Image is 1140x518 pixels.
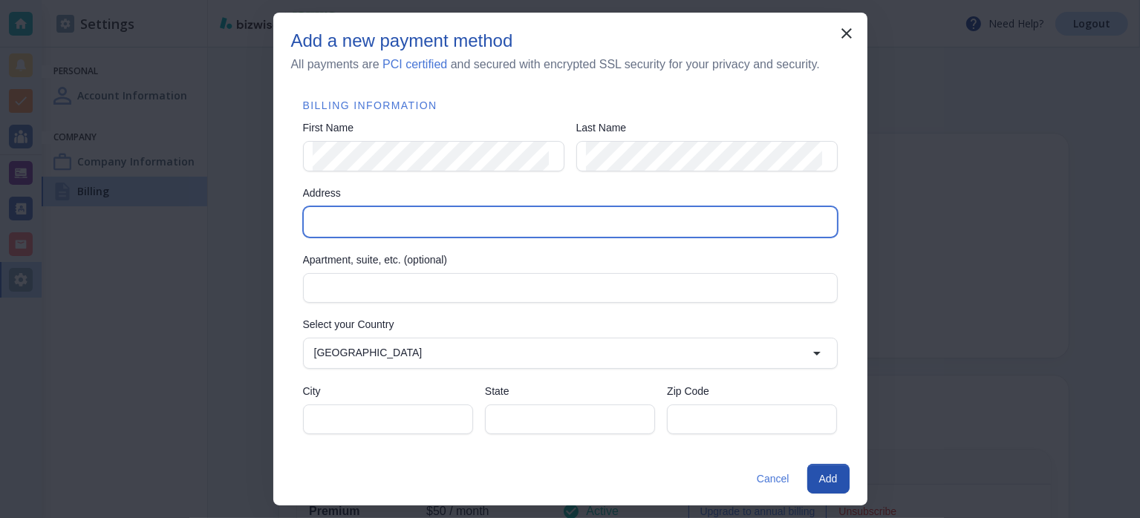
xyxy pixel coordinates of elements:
button: Add [807,464,850,494]
h6: All payments are and secured with encrypted SSL security for your privacy and security. [291,55,820,73]
h6: BILLING INFORMATION [303,98,838,114]
button: Open [802,338,832,368]
label: Select your Country [303,317,838,332]
button: Cancel [751,464,795,494]
a: PCI certified [382,58,447,71]
h5: Add a new payment method [291,30,513,52]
